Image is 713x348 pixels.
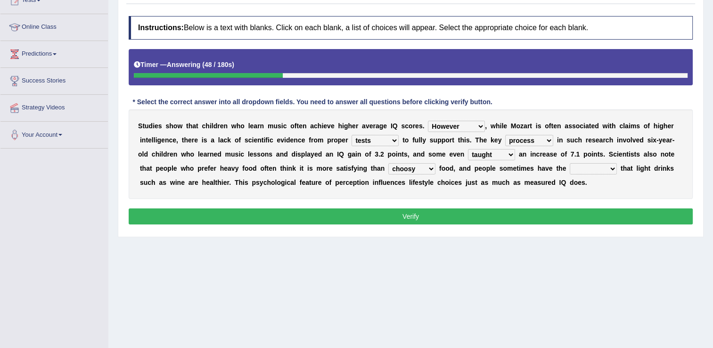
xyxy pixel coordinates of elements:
b: s [269,150,272,158]
b: h [205,122,210,130]
b: h [348,122,352,130]
b: m [225,150,231,158]
b: e [352,122,356,130]
b: a [211,136,214,144]
div: * Select the correct answer into all dropdown fields. You need to answer all questions before cli... [129,97,496,107]
b: t [589,122,591,130]
b: f [295,122,297,130]
b: n [223,122,228,130]
b: o [644,122,648,130]
b: Q [393,122,398,130]
b: e [494,136,498,144]
b: i [252,136,254,144]
b: i [557,136,559,144]
b: l [418,136,420,144]
b: o [240,122,245,130]
b: e [194,136,198,144]
b: y [422,136,426,144]
b: o [290,122,295,130]
b: a [352,150,355,158]
b: i [536,122,538,130]
b: l [161,150,163,158]
b: s [647,136,651,144]
b: t [452,136,454,144]
b: p [442,136,446,144]
b: d [149,122,153,130]
b: c [202,122,205,130]
b: f [238,136,241,144]
b: o [445,136,450,144]
b: e [277,136,280,144]
b: i [156,136,157,144]
b: a [565,122,568,130]
b: h [479,136,484,144]
h5: Timer — [134,61,234,68]
b: l [248,150,250,158]
b: h [612,122,616,130]
a: Your Account [0,122,108,145]
b: c [405,122,409,130]
b: h [578,136,582,144]
b: a [524,122,527,130]
b: i [281,122,283,130]
b: c [298,136,302,144]
b: r [671,122,673,130]
b: e [591,122,595,130]
b: i [153,122,155,130]
b: 2 [380,150,384,158]
b: f [369,150,371,158]
b: h [664,122,668,130]
b: u [145,122,149,130]
b: o [626,136,631,144]
b: i [355,150,357,158]
b: e [588,136,592,144]
b: t [402,136,405,144]
b: o [190,150,195,158]
b: c [574,136,578,144]
b: g [659,122,664,130]
b: h [188,122,193,130]
b: l [631,136,632,144]
a: Success Stories [0,68,108,91]
b: . [470,136,472,144]
b: d [639,136,644,144]
b: s [538,122,541,130]
b: y [311,150,314,158]
b: s [235,150,239,158]
b: i [140,136,142,144]
b: e [148,136,152,144]
b: a [254,122,257,130]
b: e [483,136,487,144]
b: o [405,136,409,144]
b: f [309,136,311,144]
b: n [619,136,623,144]
b: ) [232,61,234,68]
b: k [227,136,231,144]
b: t [296,122,299,130]
b: a [192,122,196,130]
b: p [338,136,342,144]
b: n [559,136,563,144]
b: g [157,136,161,144]
b: a [307,150,311,158]
b: c [169,136,172,144]
b: I [391,122,393,130]
b: o [235,136,239,144]
b: c [152,150,156,158]
b: Q [339,150,344,158]
b: l [212,122,213,130]
b: r [603,136,605,144]
b: o [545,122,549,130]
b: h [184,136,188,144]
b: e [503,122,507,130]
b: s [572,122,576,130]
b: n [210,150,214,158]
b: r [670,136,672,144]
b: w [231,122,237,130]
b: h [338,122,342,130]
b: n [357,150,361,158]
b: c [314,122,318,130]
a: Strategy Videos [0,95,108,118]
b: - [656,136,659,144]
b: r [586,136,588,144]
